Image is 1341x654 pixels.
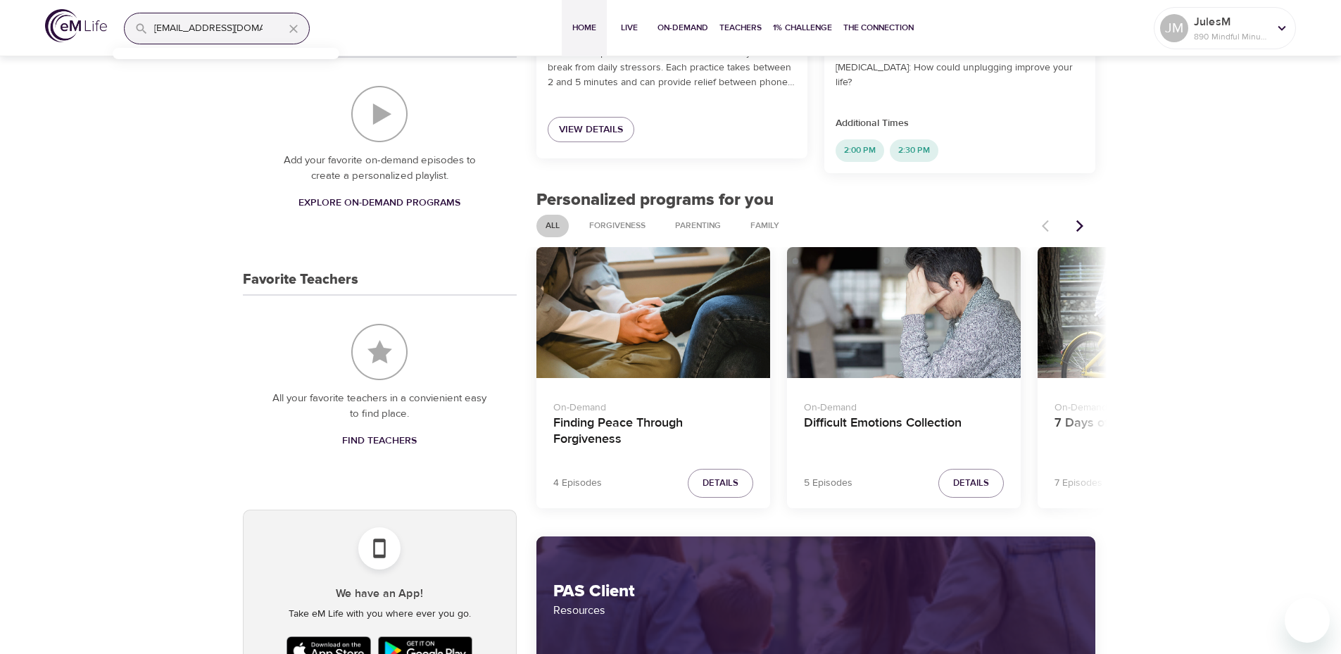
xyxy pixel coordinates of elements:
span: Details [703,475,738,491]
p: 7 Episodes [1054,476,1102,491]
p: Take eM Life with you where ever you go. [255,607,505,622]
span: The Connection [843,20,914,35]
div: 2:00 PM [836,139,884,162]
button: 7 Days of Mindful Parenting [1038,247,1271,379]
h2: PAS Client [553,581,1079,602]
a: View Details [548,117,634,143]
p: Add your favorite on-demand episodes to create a personalized playlist. [271,153,489,184]
p: JulesM [1194,13,1268,30]
img: logo [45,9,107,42]
p: [MEDICAL_DATA]: How could unplugging improve your life? [836,61,1084,90]
p: On-Demand [553,395,753,415]
div: Forgiveness [580,215,655,237]
span: Teachers [719,20,762,35]
img: On-Demand Playlist [351,86,408,142]
span: 2:00 PM [836,144,884,156]
h5: We have an App! [255,586,505,601]
span: On-Demand [657,20,708,35]
p: On-Demand [804,395,1004,415]
div: JM [1160,14,1188,42]
input: Find programs, teachers, etc... [154,13,272,44]
span: Explore On-Demand Programs [298,194,460,212]
span: Details [953,475,989,491]
p: These brief practices can be used whenever you need a break from daily stressors. Each practice t... [548,46,796,90]
span: Find Teachers [342,432,417,450]
div: Parenting [666,215,730,237]
span: Family [742,220,788,232]
a: Find Teachers [336,428,422,454]
img: Favorite Teachers [351,324,408,380]
span: Forgiveness [581,220,654,232]
p: 4 Episodes [553,476,602,491]
div: 2:30 PM [890,139,938,162]
p: Additional Times [836,116,1084,131]
h4: 7 Days of Mindful Parenting [1054,415,1254,449]
h3: Favorite Teachers [243,272,358,288]
p: Resources [553,602,1079,619]
div: Family [741,215,788,237]
h4: Difficult Emotions Collection [804,415,1004,449]
p: On-Demand [1054,395,1254,415]
button: Details [688,469,753,498]
span: Parenting [667,220,729,232]
div: All [536,215,569,237]
p: 890 Mindful Minutes [1194,30,1268,43]
button: Finding Peace Through Forgiveness [536,247,770,379]
span: All [537,220,568,232]
span: View Details [559,121,623,139]
button: Next items [1064,210,1095,241]
span: 1% Challenge [773,20,832,35]
p: All your favorite teachers in a convienient easy to find place. [271,391,489,422]
a: Explore On-Demand Programs [293,190,466,216]
span: Home [567,20,601,35]
h2: Personalized programs for you [536,190,1096,210]
span: 2:30 PM [890,144,938,156]
span: Live [612,20,646,35]
button: Details [938,469,1004,498]
button: Difficult Emotions Collection [787,247,1021,379]
h4: Finding Peace Through Forgiveness [553,415,753,449]
p: 5 Episodes [804,476,852,491]
iframe: Button to launch messaging window [1285,598,1330,643]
